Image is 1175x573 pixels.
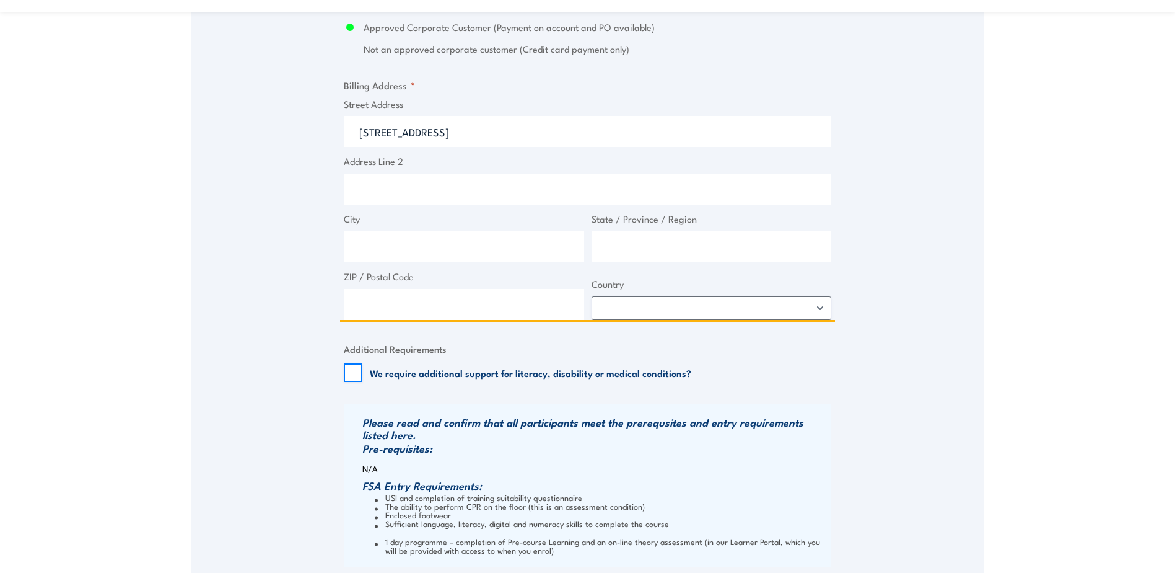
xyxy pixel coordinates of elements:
[344,116,831,147] input: Enter a location
[375,537,828,554] li: 1 day programme – completion of Pre-course Learning and an on-line theory assessment (in our Lear...
[344,97,831,112] label: Street Address
[344,342,447,356] legend: Additional Requirements
[592,212,832,226] label: State / Province / Region
[344,270,584,284] label: ZIP / Postal Code
[362,416,828,441] h3: Please read and confirm that all participants meet the prerequsites and entry requirements listed...
[344,154,831,169] label: Address Line 2
[362,442,828,455] h3: Pre-requisites:
[344,78,415,92] legend: Billing Address
[592,277,832,291] label: Country
[362,464,828,473] p: N/A
[375,493,828,502] li: USI and completion of training suitability questionnaire
[362,479,828,492] h3: FSA Entry Requirements:
[375,510,828,519] li: Enclosed footwear
[375,502,828,510] li: The ability to perform CPR on the floor (this is an assessment condition)
[344,212,584,226] label: City
[375,519,828,528] li: Sufficient language, literacy, digital and numeracy skills to complete the course
[364,42,831,56] label: Not an approved corporate customer (Credit card payment only)
[364,20,831,35] label: Approved Corporate Customer (Payment on account and PO available)
[370,366,691,379] label: We require additional support for literacy, disability or medical conditions?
